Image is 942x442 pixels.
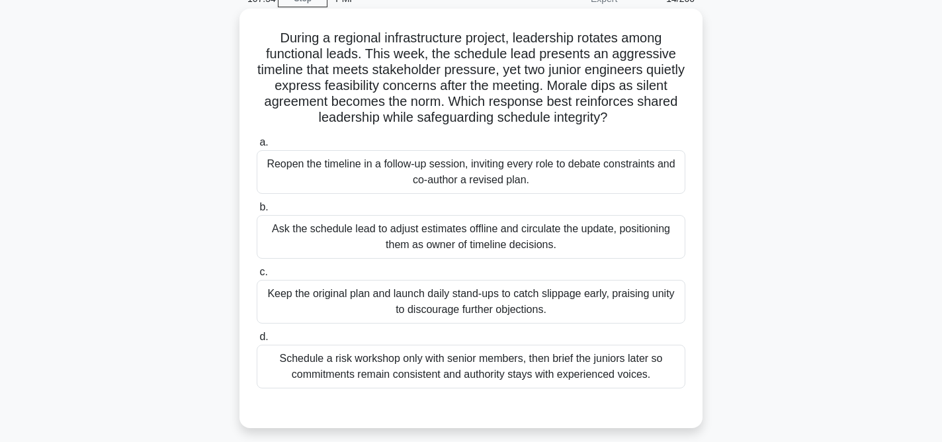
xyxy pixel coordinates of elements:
[257,215,685,259] div: Ask the schedule lead to adjust estimates offline and circulate the update, positioning them as o...
[255,30,687,126] h5: During a regional infrastructure project, leadership rotates among functional leads. This week, t...
[259,136,268,148] span: a.
[259,266,267,277] span: c.
[259,331,268,342] span: d.
[257,345,685,388] div: Schedule a risk workshop only with senior members, then brief the juniors later so commitments re...
[257,150,685,194] div: Reopen the timeline in a follow-up session, inviting every role to debate constraints and co-auth...
[257,280,685,324] div: Keep the original plan and launch daily stand-ups to catch slippage early, praising unity to disc...
[259,201,268,212] span: b.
